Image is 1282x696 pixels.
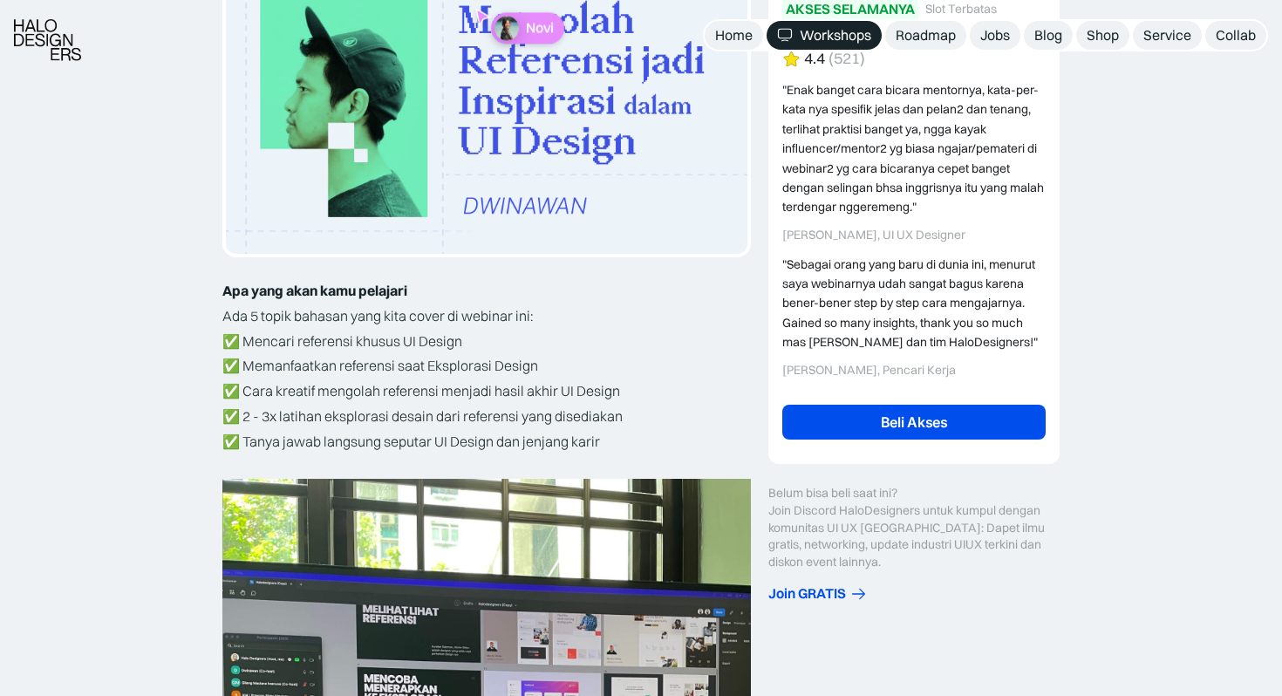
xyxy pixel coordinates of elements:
[768,584,1060,603] a: Join GRATIS
[222,454,751,480] p: ‍
[1133,21,1202,50] a: Service
[526,20,554,37] p: Novi
[1216,26,1256,44] div: Collab
[1143,26,1191,44] div: Service
[1087,26,1119,44] div: Shop
[768,584,846,603] div: Join GRATIS
[1076,21,1129,50] a: Shop
[222,329,751,454] p: ✅ Mencari referensi khusus UI Design ✅ Memanfaatkan referensi saat Eksplorasi Design ✅ Cara kreat...
[715,26,753,44] div: Home
[782,228,1046,242] div: [PERSON_NAME], UI UX Designer
[782,255,1046,352] div: "Sebagai orang yang baru di dunia ini, menurut saya webinarnya udah sangat bagus karena bener-ben...
[782,363,1046,378] div: [PERSON_NAME], Pencari Kerja
[804,50,825,68] div: 4.4
[782,80,1046,217] div: "Enak banget cara bicara mentornya, kata-per-kata nya spesifik jelas dan pelan2 dan tenang, terli...
[800,26,871,44] div: Workshops
[768,485,1060,570] div: Belum bisa beli saat ini? Join Discord HaloDesigners untuk kumpul dengan komunitas UI UX [GEOGRAP...
[222,304,751,329] p: Ada 5 topik bahasan yang kita cover di webinar ini:
[925,2,997,17] div: Slot Terbatas
[896,26,956,44] div: Roadmap
[782,405,1046,440] a: Beli Akses
[1205,21,1266,50] a: Collab
[767,21,882,50] a: Workshops
[980,26,1010,44] div: Jobs
[222,282,407,299] strong: Apa yang akan kamu pelajari
[970,21,1020,50] a: Jobs
[829,50,865,68] div: (521)
[705,21,763,50] a: Home
[885,21,966,50] a: Roadmap
[1034,26,1062,44] div: Blog
[1024,21,1073,50] a: Blog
